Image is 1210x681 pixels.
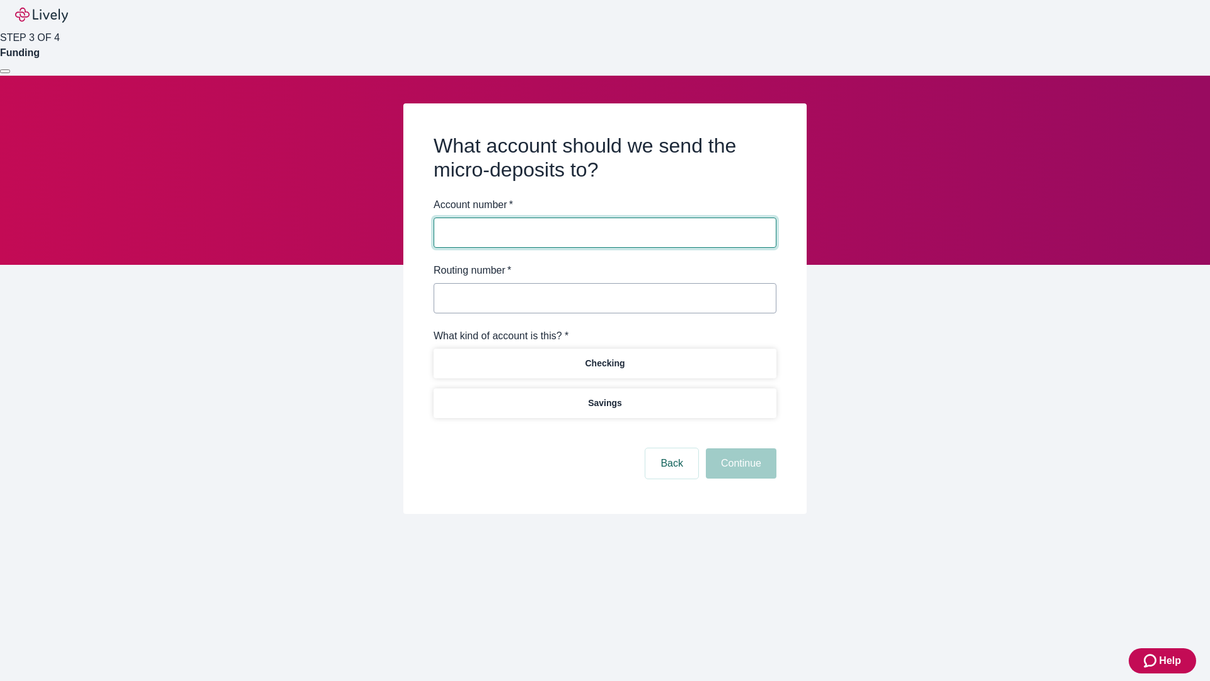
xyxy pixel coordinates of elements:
[434,263,511,278] label: Routing number
[434,329,568,344] label: What kind of account is this? *
[434,388,776,418] button: Savings
[434,134,776,182] h2: What account should we send the micro-deposits to?
[1144,653,1159,668] svg: Zendesk support icon
[585,357,625,370] p: Checking
[645,448,698,479] button: Back
[1159,653,1181,668] span: Help
[588,397,622,410] p: Savings
[434,197,513,212] label: Account number
[15,8,68,23] img: Lively
[434,349,776,378] button: Checking
[1129,648,1196,673] button: Zendesk support iconHelp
